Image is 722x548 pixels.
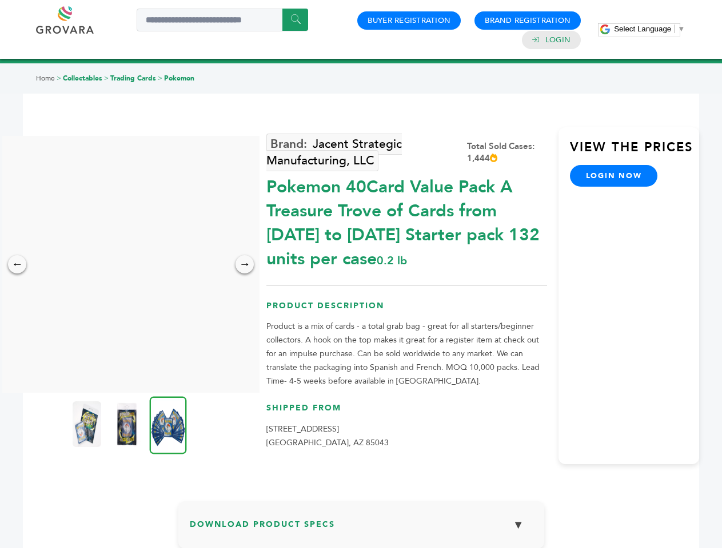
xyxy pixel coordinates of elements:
[63,74,102,83] a: Collectables
[113,401,141,447] img: Pokemon 40-Card Value Pack – A Treasure Trove of Cards from 1996 to 2024 - Starter pack! 132 unit...
[236,255,254,273] div: →
[485,15,571,26] a: Brand Registration
[137,9,308,31] input: Search a product or brand...
[266,170,547,271] div: Pokemon 40Card Value Pack A Treasure Trove of Cards from [DATE] to [DATE] Starter pack 132 units ...
[110,74,156,83] a: Trading Cards
[8,255,26,273] div: ←
[150,396,187,454] img: Pokemon 40-Card Value Pack – A Treasure Trove of Cards from 1996 to 2024 - Starter pack! 132 unit...
[104,74,109,83] span: >
[266,320,547,388] p: Product is a mix of cards - a total grab bag - great for all starters/beginner collectors. A hook...
[467,140,547,164] div: Total Sold Cases: 1,444
[570,165,658,187] a: login now
[504,513,533,537] button: ▼
[57,74,61,83] span: >
[36,74,55,83] a: Home
[158,74,162,83] span: >
[164,74,194,83] a: Pokemon
[73,401,101,447] img: Pokemon 40-Card Value Pack – A Treasure Trove of Cards from 1996 to 2024 - Starter pack! 132 unit...
[677,25,685,33] span: ▼
[266,134,402,171] a: Jacent Strategic Manufacturing, LLC
[614,25,671,33] span: Select Language
[614,25,685,33] a: Select Language​
[377,253,407,268] span: 0.2 lb
[570,139,699,165] h3: View the Prices
[266,422,547,450] p: [STREET_ADDRESS] [GEOGRAPHIC_DATA], AZ 85043
[368,15,450,26] a: Buyer Registration
[190,513,533,546] h3: Download Product Specs
[266,402,547,422] h3: Shipped From
[266,300,547,320] h3: Product Description
[545,35,571,45] a: Login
